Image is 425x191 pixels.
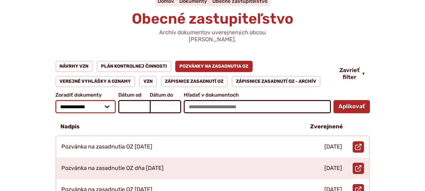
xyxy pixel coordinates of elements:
[61,143,152,150] p: Pozvánka na zasadnutia OZ [DATE]
[339,67,360,81] span: Zavrieť filter
[324,143,342,150] p: [DATE]
[118,92,150,98] span: Dátum od
[184,100,331,113] input: Hľadať v dokumentoch
[150,100,181,113] input: Dátum do
[132,10,294,27] span: Obecné zastupiteľstvo
[139,76,157,87] a: VZN
[310,123,343,130] p: Zverejnené
[55,100,116,113] select: Zoradiť dokumenty
[55,76,136,87] a: Verejné vyhlášky a oznamy
[232,76,321,87] a: Zápisnice zasadnutí OZ - ARCHÍV
[97,61,171,72] a: Plán kontrolnej činnosti
[333,100,370,113] button: Aplikovať
[175,61,253,72] a: Pozvánky na zasadnutia OZ
[137,29,288,43] p: Archív dokumentov uverejnených obcou [PERSON_NAME].
[118,100,150,113] input: Dátum od
[334,67,370,81] button: Zavrieť filter
[184,92,331,98] span: Hľadať v dokumentoch
[61,165,164,172] p: Pozvánka na zasadnutie OZ dňa [DATE]
[150,92,181,98] span: Dátum do
[60,123,80,130] p: Nadpis
[324,165,342,172] p: [DATE]
[55,92,116,98] span: Zoradiť dokumenty
[161,76,228,87] a: Zápisnice zasadnutí OZ
[55,61,93,72] a: Návrhy VZN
